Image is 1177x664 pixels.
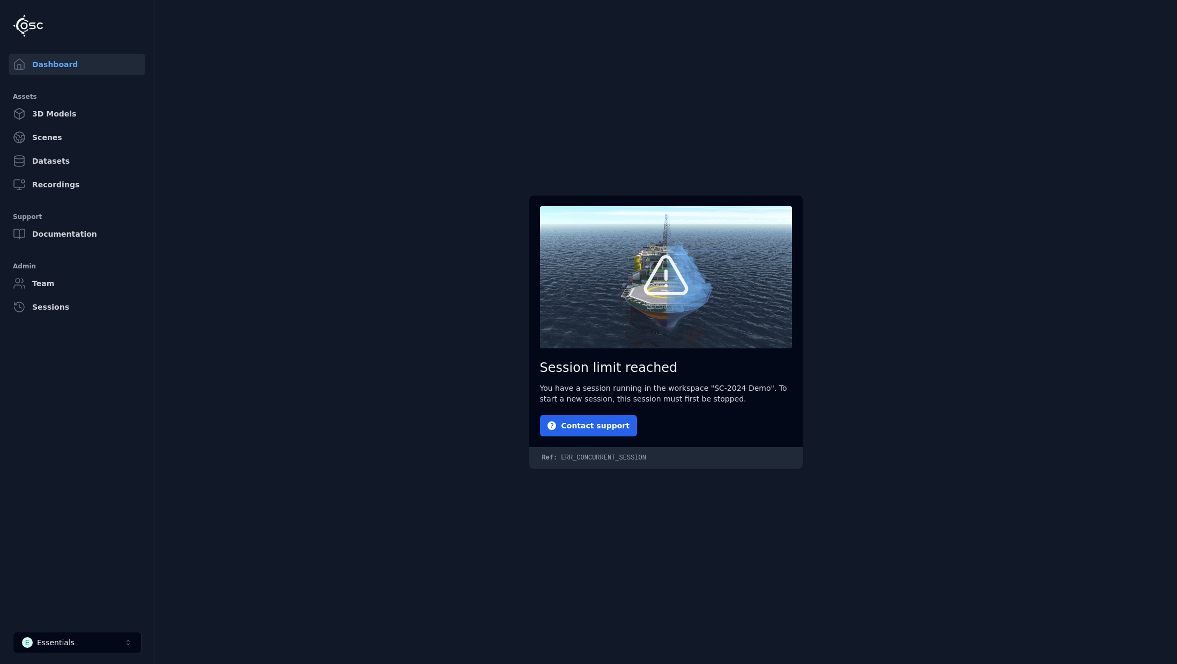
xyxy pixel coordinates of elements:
[9,174,145,195] a: Recordings
[13,632,142,653] button: Select a workspace
[9,273,145,294] a: Team
[13,14,43,37] img: Logo
[540,415,637,436] button: Contact support
[9,150,145,172] a: Datasets
[13,260,141,273] div: Admin
[540,383,792,404] div: You have a session running in the workspace "SC-2024 Demo". To start a new session, this session ...
[542,454,558,462] strong: Ref:
[9,127,145,148] a: Scenes
[529,447,803,469] code: ERR_CONCURRENT_SESSION
[9,54,145,75] a: Dashboard
[22,637,33,648] div: E
[13,210,141,223] div: Support
[13,90,141,103] div: Assets
[9,296,145,318] a: Sessions
[9,103,145,125] a: 3D Models
[9,223,145,245] a: Documentation
[37,637,75,648] div: Essentials
[540,359,792,376] h2: Session limit reached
